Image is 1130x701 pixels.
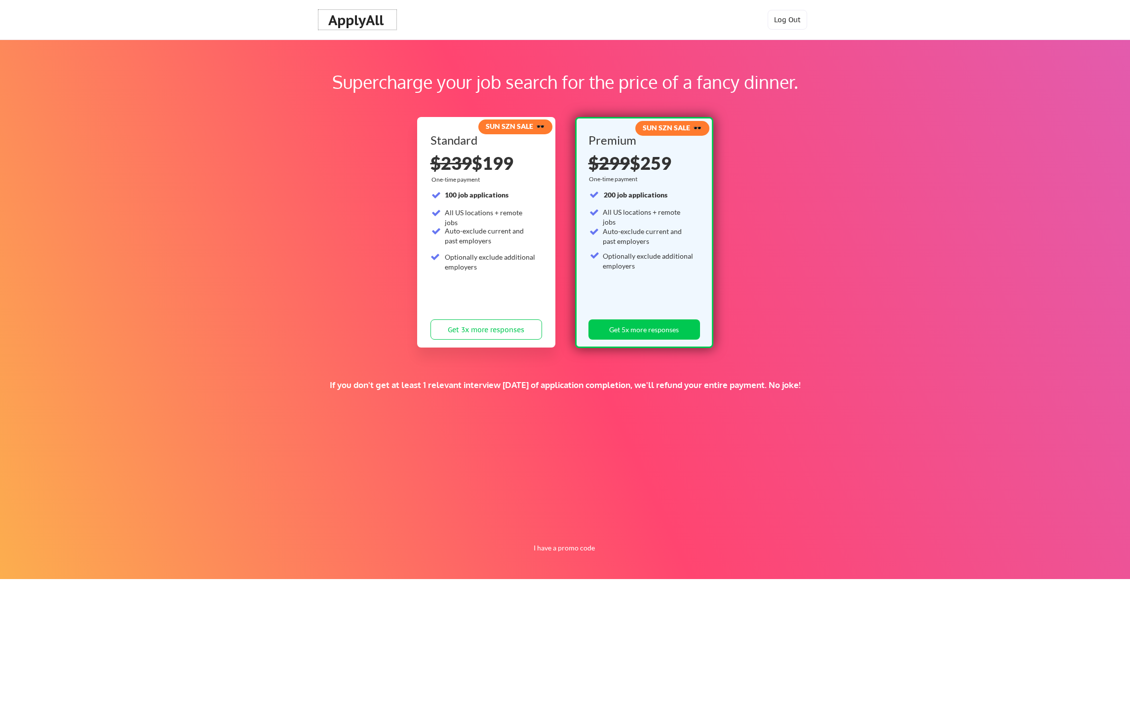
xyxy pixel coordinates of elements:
div: All US locations + remote jobs [603,207,694,227]
div: All US locations + remote jobs [445,208,536,227]
button: I have a promo code [528,542,601,554]
button: Log Out [768,10,807,30]
strong: 100 job applications [445,191,508,199]
div: ApplyAll [328,12,387,29]
button: Get 3x more responses [430,319,542,340]
s: $239 [430,152,472,174]
div: One-time payment [589,175,640,183]
div: Standard [430,134,539,146]
div: Premium [588,134,697,146]
div: Optionally exclude additional employers [603,251,694,271]
strong: SUN SZN SALE 🕶️ [486,122,545,130]
s: $299 [588,152,630,174]
div: If you don't get at least 1 relevant interview [DATE] of application completion, we'll refund you... [171,380,959,390]
div: Auto-exclude current and past employers [603,227,694,246]
strong: 200 job applications [604,191,667,199]
button: Get 5x more responses [588,319,700,340]
div: Auto-exclude current and past employers [445,226,536,245]
div: $259 [588,154,697,172]
div: $199 [430,154,542,172]
div: One-time payment [431,176,483,184]
div: Optionally exclude additional employers [445,252,536,272]
strong: SUN SZN SALE 🕶️ [643,123,701,132]
div: Supercharge your job search for the price of a fancy dinner. [63,69,1067,95]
